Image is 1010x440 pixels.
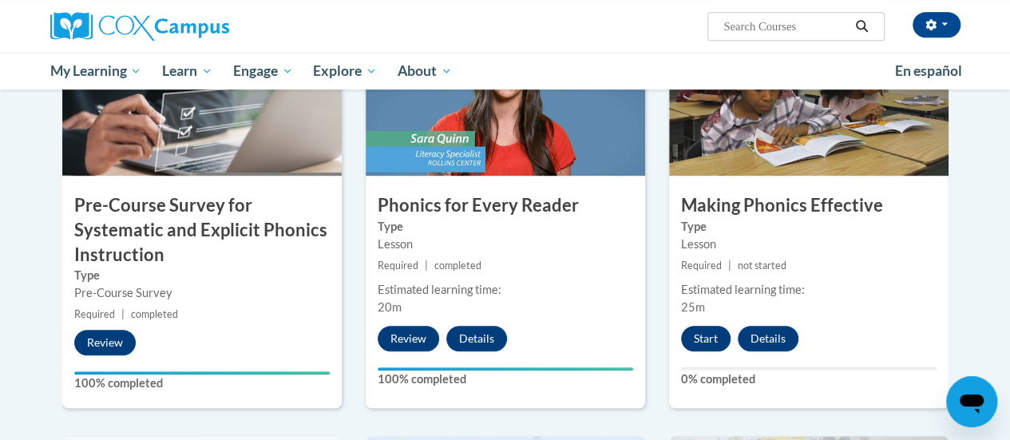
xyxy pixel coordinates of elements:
[378,300,402,314] span: 20m
[62,16,342,176] img: Course Image
[223,53,303,89] a: Engage
[378,326,439,351] button: Review
[738,326,798,351] button: Details
[40,53,152,89] a: My Learning
[233,61,293,81] span: Engage
[74,267,330,284] label: Type
[738,260,786,272] span: not started
[681,236,937,253] div: Lesson
[681,300,705,314] span: 25m
[50,12,338,41] a: Cox Campus
[303,53,387,89] a: Explore
[681,281,937,299] div: Estimated learning time:
[366,16,645,176] img: Course Image
[74,375,330,392] label: 100% completed
[669,16,949,176] img: Course Image
[313,61,377,81] span: Explore
[378,260,418,272] span: Required
[434,260,481,272] span: completed
[728,260,731,272] span: |
[62,193,342,267] h3: Pre-Course Survey for Systematic and Explicit Phonics Instruction
[895,62,962,79] span: En español
[162,61,212,81] span: Learn
[378,371,633,388] label: 100% completed
[850,17,873,36] button: Search
[681,260,722,272] span: Required
[681,371,937,388] label: 0% completed
[669,193,949,218] h3: Making Phonics Effective
[446,326,507,351] button: Details
[885,54,972,88] a: En español
[387,53,462,89] a: About
[378,367,633,371] div: Your progress
[74,371,330,375] div: Your progress
[74,330,136,355] button: Review
[378,281,633,299] div: Estimated learning time:
[378,236,633,253] div: Lesson
[74,308,115,320] span: Required
[50,12,229,41] img: Cox Campus
[913,12,960,38] button: Account Settings
[722,17,850,36] input: Search Courses
[378,218,633,236] label: Type
[366,193,645,218] h3: Phonics for Every Reader
[38,53,972,89] div: Main menu
[681,218,937,236] label: Type
[946,376,997,427] iframe: Button to launch messaging window
[74,284,330,302] div: Pre-Course Survey
[152,53,223,89] a: Learn
[398,61,452,81] span: About
[121,308,125,320] span: |
[681,326,731,351] button: Start
[425,260,428,272] span: |
[50,61,141,81] span: My Learning
[131,308,178,320] span: completed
